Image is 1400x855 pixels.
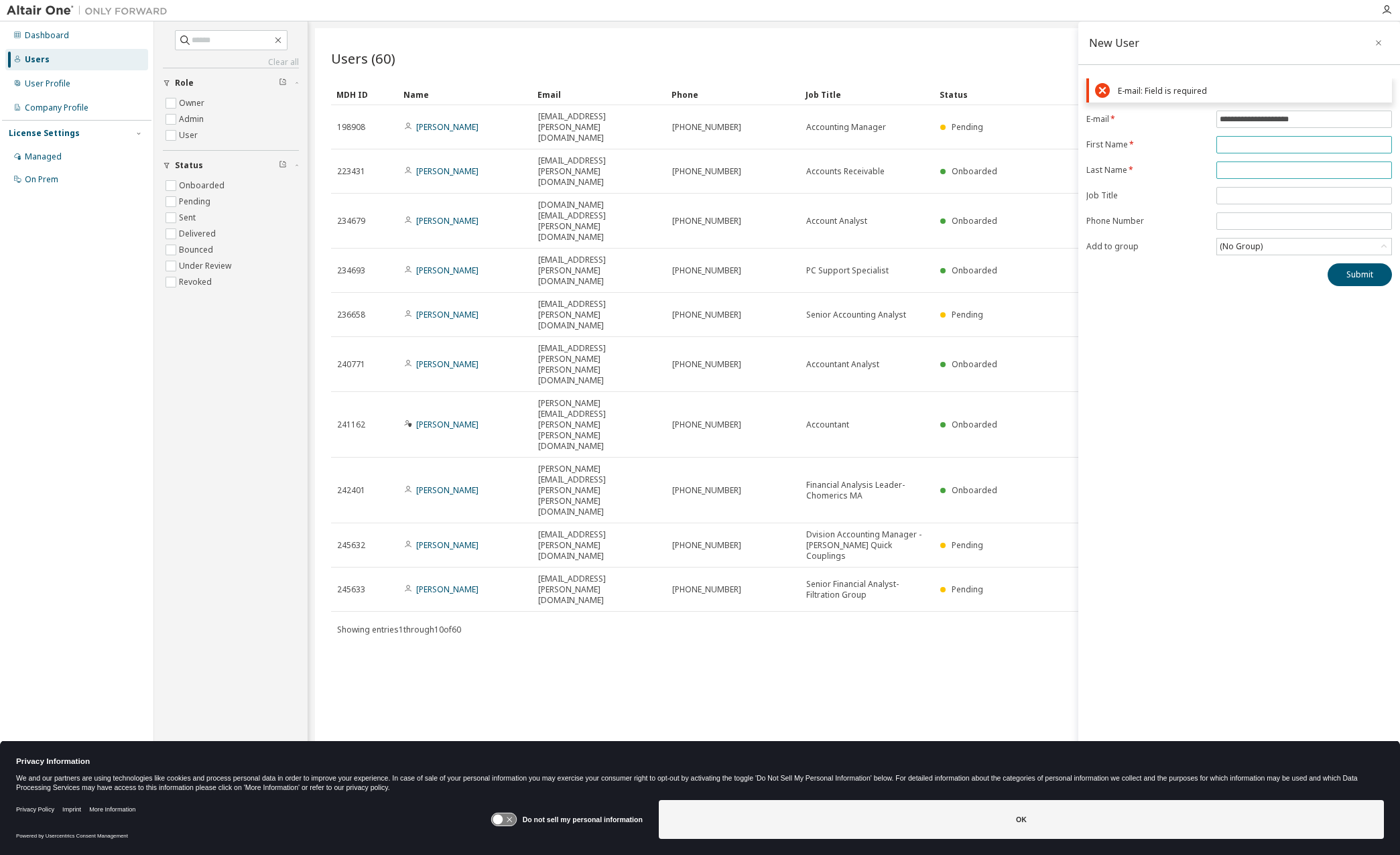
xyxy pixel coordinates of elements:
[672,310,741,320] span: [PHONE_NUMBER]
[806,310,906,320] span: Senior Accounting Analyst
[952,358,997,370] span: Onboarded
[538,343,660,386] span: [EMAIL_ADDRESS][PERSON_NAME][PERSON_NAME][DOMAIN_NAME]
[336,84,393,105] div: MDH ID
[806,84,929,105] div: Job Title
[537,84,661,105] div: Email
[337,359,365,370] span: 240771
[952,121,983,133] span: Pending
[806,122,886,133] span: Accounting Manager
[163,57,299,68] a: Clear all
[337,624,461,635] span: Showing entries 1 through 10 of 60
[806,579,928,600] span: Senior Financial Analyst- Filtration Group
[806,166,885,177] span: Accounts Receivable
[25,54,50,65] div: Users
[279,78,287,88] span: Clear filter
[179,95,207,111] label: Owner
[175,78,194,88] span: Role
[279,160,287,171] span: Clear filter
[416,166,479,177] a: [PERSON_NAME]
[806,419,849,430] span: Accountant
[416,539,479,551] a: [PERSON_NAME]
[952,309,983,320] span: Pending
[179,194,213,210] label: Pending
[337,265,365,276] span: 234693
[538,299,660,331] span: [EMAIL_ADDRESS][PERSON_NAME][DOMAIN_NAME]
[672,166,741,177] span: [PHONE_NUMBER]
[672,584,741,595] span: [PHONE_NUMBER]
[538,255,660,287] span: [EMAIL_ADDRESS][PERSON_NAME][DOMAIN_NAME]
[672,485,741,496] span: [PHONE_NUMBER]
[163,68,299,98] button: Role
[403,84,527,105] div: Name
[416,215,479,226] a: [PERSON_NAME]
[416,484,479,496] a: [PERSON_NAME]
[179,210,198,226] label: Sent
[163,151,299,180] button: Status
[9,128,80,139] div: License Settings
[672,122,741,133] span: [PHONE_NUMBER]
[337,216,365,226] span: 234679
[179,226,218,242] label: Delivered
[952,265,997,276] span: Onboarded
[331,49,395,68] span: Users (60)
[1118,86,1386,96] div: E-mail: Field is required
[337,419,365,430] span: 241162
[416,584,479,595] a: [PERSON_NAME]
[672,540,741,551] span: [PHONE_NUMBER]
[538,464,660,517] span: [PERSON_NAME][EMAIL_ADDRESS][PERSON_NAME][PERSON_NAME][DOMAIN_NAME]
[25,78,70,89] div: User Profile
[337,166,365,177] span: 223431
[672,265,741,276] span: [PHONE_NUMBER]
[672,84,795,105] div: Phone
[806,480,928,501] span: Financial Analysis Leader-Chomerics MA
[179,178,227,194] label: Onboarded
[672,359,741,370] span: [PHONE_NUMBER]
[538,529,660,562] span: [EMAIL_ADDRESS][PERSON_NAME][DOMAIN_NAME]
[1086,139,1208,150] label: First Name
[538,398,660,452] span: [PERSON_NAME][EMAIL_ADDRESS][PERSON_NAME][PERSON_NAME][DOMAIN_NAME]
[337,122,365,133] span: 198908
[25,174,58,185] div: On Prem
[952,419,997,430] span: Onboarded
[179,242,216,258] label: Bounced
[337,310,365,320] span: 236658
[337,485,365,496] span: 242401
[175,160,203,171] span: Status
[1086,241,1208,252] label: Add to group
[337,584,365,595] span: 245633
[179,127,200,143] label: User
[1086,114,1208,125] label: E-mail
[1086,216,1208,226] label: Phone Number
[806,265,889,276] span: PC Support Specialist
[952,539,983,551] span: Pending
[416,358,479,370] a: [PERSON_NAME]
[416,121,479,133] a: [PERSON_NAME]
[1086,165,1208,176] label: Last Name
[672,419,741,430] span: [PHONE_NUMBER]
[1218,239,1265,254] div: (No Group)
[806,529,928,562] span: Dvision Accounting Manager - [PERSON_NAME] Quick Couplings
[25,151,62,162] div: Managed
[952,484,997,496] span: Onboarded
[1217,239,1391,255] div: (No Group)
[25,103,88,113] div: Company Profile
[952,215,997,226] span: Onboarded
[179,111,206,127] label: Admin
[538,574,660,606] span: [EMAIL_ADDRESS][PERSON_NAME][DOMAIN_NAME]
[806,359,879,370] span: Accountant Analyst
[416,265,479,276] a: [PERSON_NAME]
[416,309,479,320] a: [PERSON_NAME]
[672,216,741,226] span: [PHONE_NUMBER]
[1086,190,1208,201] label: Job Title
[337,540,365,551] span: 245632
[179,258,234,274] label: Under Review
[179,274,214,290] label: Revoked
[940,84,1308,105] div: Status
[25,30,69,41] div: Dashboard
[1328,263,1392,286] button: Submit
[7,4,174,17] img: Altair One
[952,584,983,595] span: Pending
[806,216,867,226] span: Account Analyst
[538,155,660,188] span: [EMAIL_ADDRESS][PERSON_NAME][DOMAIN_NAME]
[1089,38,1139,48] div: New User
